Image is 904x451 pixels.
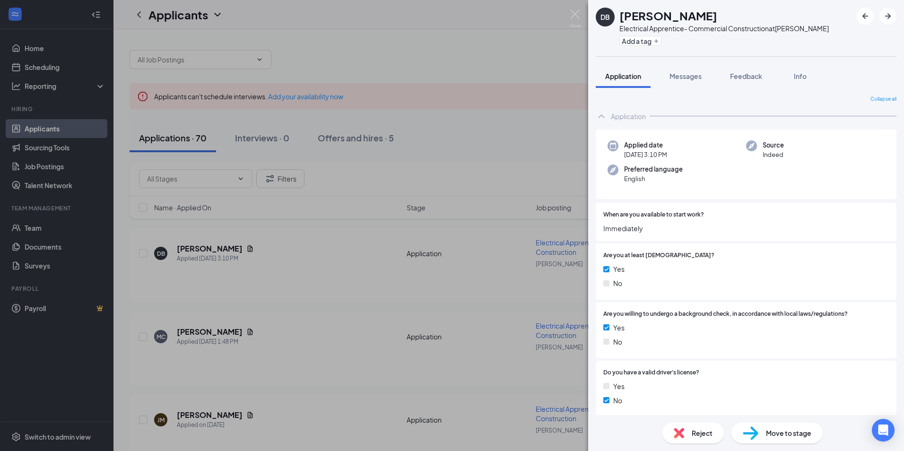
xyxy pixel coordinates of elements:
[794,72,807,80] span: Info
[619,8,717,24] h1: [PERSON_NAME]
[603,223,889,234] span: Immediately
[613,381,625,391] span: Yes
[624,150,667,159] span: [DATE] 3:10 PM
[613,337,622,347] span: No
[857,8,874,25] button: ArrowLeftNew
[613,322,625,333] span: Yes
[860,10,871,22] svg: ArrowLeftNew
[613,395,622,406] span: No
[879,8,896,25] button: ArrowRight
[763,140,784,150] span: Source
[872,419,895,442] div: Open Intercom Messenger
[603,251,714,260] span: Are you at least [DEMOGRAPHIC_DATA]?
[882,10,894,22] svg: ArrowRight
[619,36,661,46] button: PlusAdd a tag
[730,72,762,80] span: Feedback
[611,112,646,121] div: Application
[763,150,784,159] span: Indeed
[600,12,610,22] div: DB
[624,174,683,183] span: English
[605,72,641,80] span: Application
[603,210,704,219] span: When are you available to start work?
[692,428,713,438] span: Reject
[766,428,811,438] span: Move to stage
[619,24,829,33] div: Electrical Apprentice- Commercial Construction at [PERSON_NAME]
[653,38,659,44] svg: Plus
[624,140,667,150] span: Applied date
[613,264,625,274] span: Yes
[624,165,683,174] span: Preferred language
[603,310,848,319] span: Are you willing to undergo a background check, in accordance with local laws/regulations?
[603,368,699,377] span: Do you have a valid driver's license?
[613,278,622,288] span: No
[669,72,702,80] span: Messages
[870,95,896,103] span: Collapse all
[596,111,607,122] svg: ChevronUp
